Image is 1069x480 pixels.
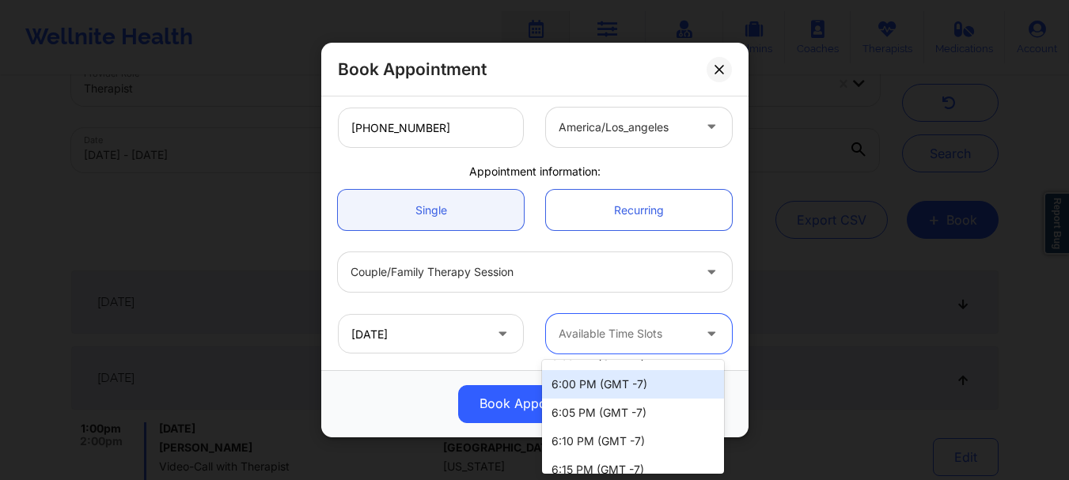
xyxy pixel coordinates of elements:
input: MM/DD/YYYY [338,314,524,353]
button: Book Appointment [458,385,612,423]
div: 6:00 PM (GMT -7) [542,370,724,399]
div: Couple/Family Therapy Session [351,252,692,292]
div: america/los_angeles [559,108,692,147]
div: 6:05 PM (GMT -7) [542,399,724,427]
a: Single [338,190,524,230]
h2: Book Appointment [338,59,487,80]
a: Recurring [546,190,732,230]
div: 6:10 PM (GMT -7) [542,427,724,455]
div: Appointment information: [327,164,743,180]
input: Patient's Phone Number [338,108,524,148]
